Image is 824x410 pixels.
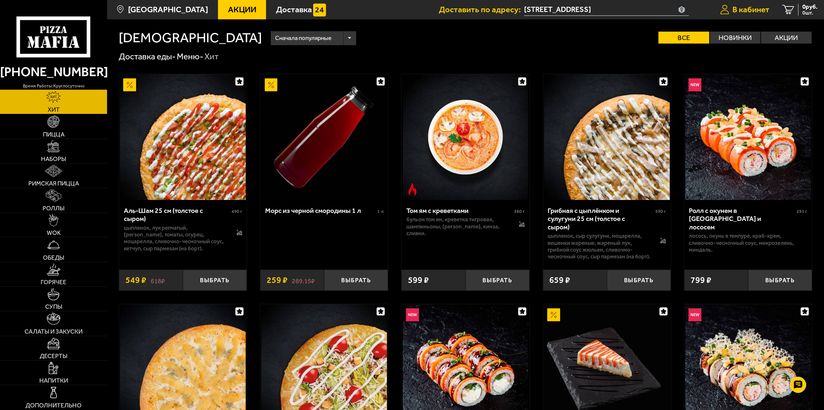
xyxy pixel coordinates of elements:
[265,78,278,91] img: Акционный
[710,32,760,44] label: Новинки
[43,205,65,211] span: Роллы
[261,74,387,200] img: Морс из черной смородины 1 л
[524,4,689,16] span: Автовская улица, 9
[802,10,818,15] span: 0 шт.
[41,156,66,162] span: Наборы
[466,270,530,291] button: Выбрать
[124,206,230,223] div: Аль-Шам 25 см (толстое с сыром)
[689,233,807,253] p: лосось, окунь в темпуре, краб-крем, сливочно-чесночный соус, микрозелень, миндаль.
[689,308,701,321] img: Новинка
[292,276,315,285] s: 289.15 ₽
[377,209,383,214] span: 1 л
[761,32,812,44] label: Акции
[313,4,326,16] img: 15daf4d41897b9f0e9f617042186c801.svg
[267,276,288,285] span: 259 ₽
[655,209,666,214] span: 590 г
[406,308,419,321] img: Новинка
[47,230,61,236] span: WOK
[514,209,525,214] span: 360 г
[48,106,60,113] span: Хит
[544,74,670,200] img: Грибная с цыплёнком и сулугуни 25 см (толстое с сыром)
[276,5,312,14] span: Доставка
[124,225,228,252] p: цыпленок, лук репчатый, [PERSON_NAME], томаты, огурец, моцарелла, сливочно-чесночный соус, кетчуп...
[659,32,709,44] label: Все
[41,279,66,285] span: Горячее
[120,74,246,200] img: Аль-Шам 25 см (толстое с сыром)
[406,216,510,237] p: бульон том ям, креветка тигровая, шампиньоны, [PERSON_NAME], кинза, сливки.
[119,74,247,200] a: АкционныйАль-Шам 25 см (толстое с сыром)
[123,78,136,91] img: Акционный
[408,276,429,285] span: 599 ₽
[228,5,256,14] span: Акции
[690,276,711,285] span: 799 ₽
[406,206,512,215] div: Том ям с креветками
[45,304,62,310] span: Супы
[151,276,165,285] s: 618 ₽
[43,255,64,261] span: Обеды
[275,30,332,46] span: Сначала популярные
[684,74,812,200] a: НовинкаРолл с окунем в темпуре и лососем
[177,51,204,62] a: Меню-
[543,74,671,200] a: Грибная с цыплёнком и сулугуни 25 см (толстое с сыром)
[125,276,146,285] span: 549 ₽
[403,74,529,200] img: Том ям с креветками
[265,206,376,215] div: Морс из черной смородины 1 л
[232,209,242,214] span: 490 г
[119,31,262,45] h1: [DEMOGRAPHIC_DATA]
[25,402,82,408] span: Дополнительно
[548,233,651,260] p: цыпленок, сыр сулугуни, моцарелла, вешенки жареные, жареный лук, грибной соус Жюльен, сливочно-че...
[28,180,79,186] span: Римская пицца
[439,5,524,14] span: Доставить по адресу:
[549,276,570,285] span: 659 ₽
[689,206,795,231] div: Ролл с окунем в [GEOGRAPHIC_DATA] и лососем
[748,270,812,291] button: Выбрать
[406,183,419,196] img: Острое блюдо
[802,4,818,10] span: 0 руб.
[25,328,83,335] span: Салаты и закуски
[732,5,769,14] span: В кабинет
[797,209,807,214] span: 291 г
[689,78,701,91] img: Новинка
[204,51,219,62] div: Хит
[128,5,208,14] span: [GEOGRAPHIC_DATA]
[260,74,388,200] a: АкционныйМорс из черной смородины 1 л
[324,270,388,291] button: Выбрать
[547,308,560,321] img: Акционный
[685,74,811,200] img: Ролл с окунем в темпуре и лососем
[548,206,654,231] div: Грибная с цыплёнком и сулугуни 25 см (толстое с сыром)
[607,270,671,291] button: Выбрать
[39,377,68,384] span: Напитки
[402,74,529,200] a: Острое блюдоТом ям с креветками
[43,131,65,137] span: Пицца
[40,353,67,359] span: Десерты
[183,270,247,291] button: Выбрать
[119,51,176,62] a: Доставка еды-
[524,4,689,16] input: Ваш адрес доставки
